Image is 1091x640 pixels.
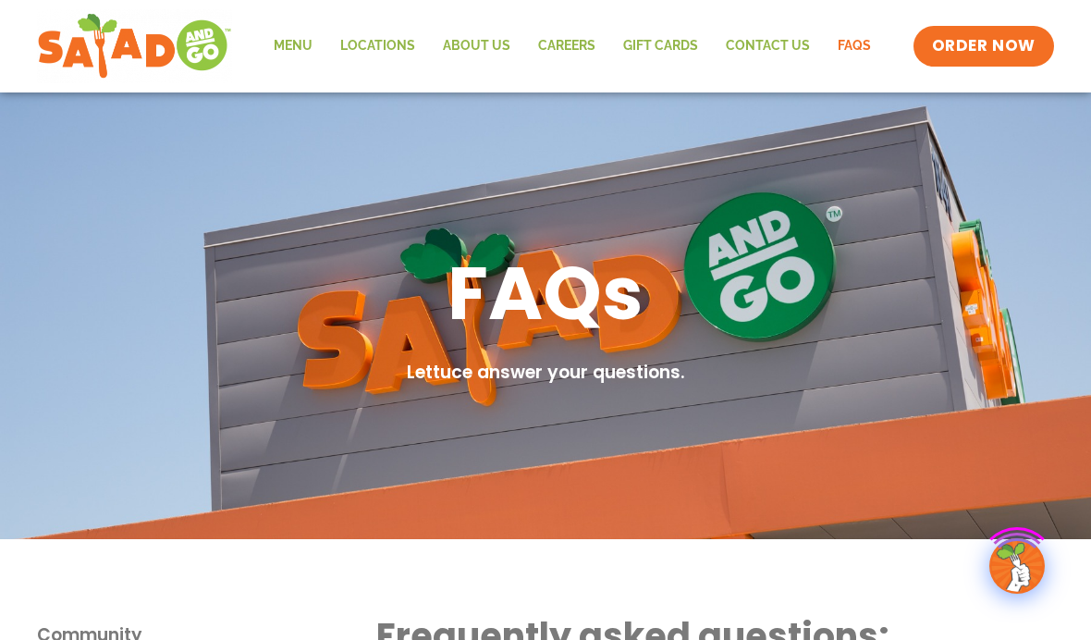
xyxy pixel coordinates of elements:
a: Menu [260,25,326,68]
a: GIFT CARDS [609,25,712,68]
img: new-SAG-logo-768×292 [37,9,232,83]
a: About Us [429,25,524,68]
a: Locations [326,25,429,68]
a: Careers [524,25,609,68]
h1: FAQs [447,245,644,341]
h2: Lettuce answer your questions. [407,360,685,387]
a: ORDER NOW [913,26,1054,67]
a: FAQs [824,25,885,68]
a: Contact Us [712,25,824,68]
span: ORDER NOW [932,35,1036,57]
nav: Menu [260,25,885,68]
